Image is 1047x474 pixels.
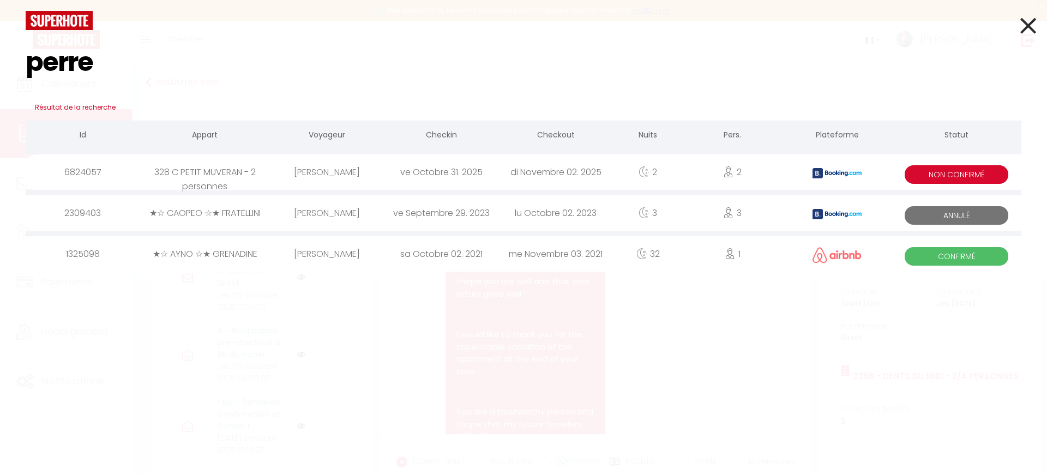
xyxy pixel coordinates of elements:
[613,154,683,190] div: 2
[269,195,384,231] div: [PERSON_NAME]
[813,168,862,178] img: booking2.png
[26,195,140,231] div: 2309403
[26,11,93,30] img: logo
[613,121,683,152] th: Nuits
[498,236,613,272] div: me Novembre 03. 2021
[498,195,613,231] div: lu Octobre 02. 2023
[498,154,613,190] div: di Novembre 02. 2025
[26,121,140,152] th: Id
[783,121,892,152] th: Plateforme
[26,154,140,190] div: 6824057
[892,121,1021,152] th: Statut
[683,195,783,231] div: 3
[26,236,140,272] div: 1325098
[269,154,384,190] div: [PERSON_NAME]
[140,195,269,231] div: ★☆ CAOPEO ☆★ FRATELLINI
[384,195,498,231] div: ve Septembre 29. 2023
[140,121,269,152] th: Appart
[813,247,862,263] img: airbnb2.png
[140,154,269,190] div: 328 C PETIT MUVERAN - 2 personnes
[683,236,783,272] div: 1
[384,236,498,272] div: sa Octobre 02. 2021
[613,195,683,231] div: 3
[498,121,613,152] th: Checkout
[905,206,1008,225] span: Annulé
[683,154,783,190] div: 2
[813,209,862,219] img: booking2.png
[613,236,683,272] div: 32
[905,247,1008,266] span: Confirmé
[269,236,384,272] div: [PERSON_NAME]
[384,121,498,152] th: Checkin
[683,121,783,152] th: Pers.
[905,165,1008,184] span: Non Confirmé
[26,30,1021,94] input: Tapez pour rechercher...
[26,94,1021,121] h3: Résultat de la recherche
[384,154,498,190] div: ve Octobre 31. 2025
[269,121,384,152] th: Voyageur
[140,236,269,272] div: ★☆ AYNO ☆★ GRENADINE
